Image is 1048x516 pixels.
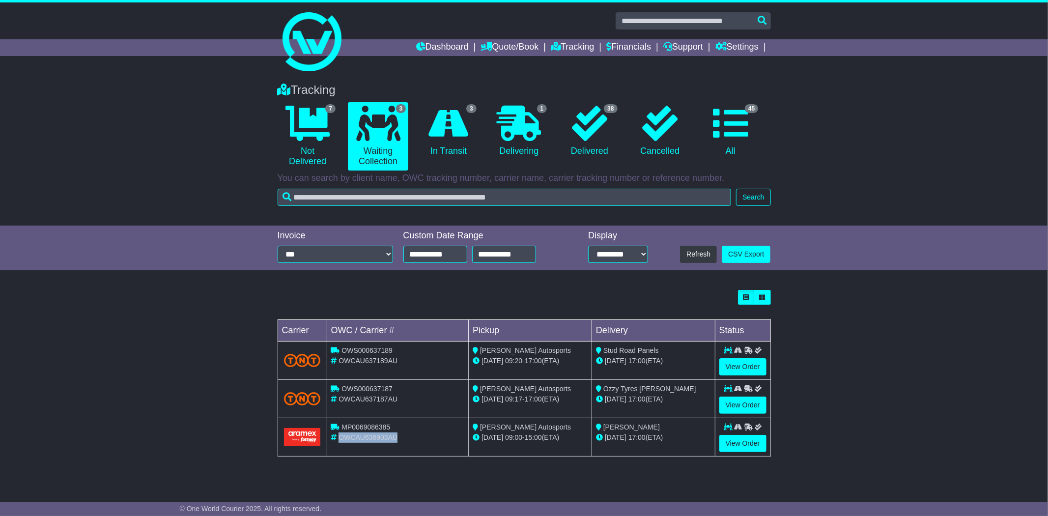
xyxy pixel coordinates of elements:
[700,102,761,160] a: 45 All
[482,357,503,365] span: [DATE]
[480,385,571,393] span: [PERSON_NAME] Autosports
[339,357,397,365] span: OWCAU637189AU
[473,356,588,366] div: - (ETA)
[505,395,522,403] span: 09:17
[327,320,469,342] td: OWC / Carrier #
[559,102,620,160] a: 38 Delivered
[604,104,617,113] span: 38
[348,102,408,171] a: 3 Waiting Collection
[525,357,542,365] span: 17:00
[715,39,759,56] a: Settings
[603,346,659,354] span: Stud Road Panels
[416,39,469,56] a: Dashboard
[592,320,715,342] td: Delivery
[605,433,626,441] span: [DATE]
[284,392,321,405] img: TNT_Domestic.png
[403,230,561,241] div: Custom Date Range
[284,354,321,367] img: TNT_Domestic.png
[628,433,646,441] span: 17:00
[284,428,321,446] img: Aramex.png
[715,320,770,342] td: Status
[505,433,522,441] span: 09:00
[745,104,758,113] span: 45
[466,104,477,113] span: 3
[278,230,394,241] div: Invoice
[396,104,406,113] span: 3
[180,505,322,513] span: © One World Courier 2025. All rights reserved.
[551,39,594,56] a: Tracking
[606,39,651,56] a: Financials
[273,83,776,97] div: Tracking
[605,357,626,365] span: [DATE]
[736,189,770,206] button: Search
[719,358,766,375] a: View Order
[525,395,542,403] span: 17:00
[596,394,711,404] div: (ETA)
[525,433,542,441] span: 15:00
[588,230,648,241] div: Display
[341,385,393,393] span: OWS000637187
[596,356,711,366] div: (ETA)
[605,395,626,403] span: [DATE]
[663,39,703,56] a: Support
[596,432,711,443] div: (ETA)
[505,357,522,365] span: 09:20
[278,320,327,342] td: Carrier
[339,395,397,403] span: OWCAU637187AU
[489,102,549,160] a: 1 Delivering
[603,423,660,431] span: [PERSON_NAME]
[473,394,588,404] div: - (ETA)
[628,357,646,365] span: 17:00
[719,397,766,414] a: View Order
[339,433,397,441] span: OWCAU636903AU
[719,435,766,452] a: View Order
[628,395,646,403] span: 17:00
[537,104,547,113] span: 1
[469,320,592,342] td: Pickup
[680,246,717,263] button: Refresh
[480,346,571,354] span: [PERSON_NAME] Autosports
[630,102,690,160] a: Cancelled
[325,104,336,113] span: 7
[722,246,770,263] a: CSV Export
[341,423,390,431] span: MP0069086385
[480,423,571,431] span: [PERSON_NAME] Autosports
[473,432,588,443] div: - (ETA)
[481,39,538,56] a: Quote/Book
[278,173,771,184] p: You can search by client name, OWC tracking number, carrier name, carrier tracking number or refe...
[278,102,338,171] a: 7 Not Delivered
[482,395,503,403] span: [DATE]
[603,385,696,393] span: Ozzy Tyres [PERSON_NAME]
[341,346,393,354] span: OWS000637189
[418,102,479,160] a: 3 In Transit
[482,433,503,441] span: [DATE]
